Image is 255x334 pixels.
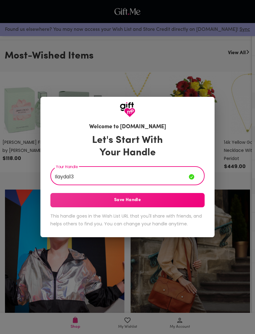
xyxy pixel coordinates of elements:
h3: Let's Start With Your Handle [84,134,171,159]
span: Save Handle [50,197,205,204]
h6: This handle goes in the Wish List URL that you'll share with friends, and helps others to find yo... [50,212,205,228]
img: GiftMe Logo [120,102,135,117]
h6: Welcome to [DOMAIN_NAME] [89,123,166,131]
input: Your Handle [50,168,189,185]
button: Save Handle [50,193,205,207]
